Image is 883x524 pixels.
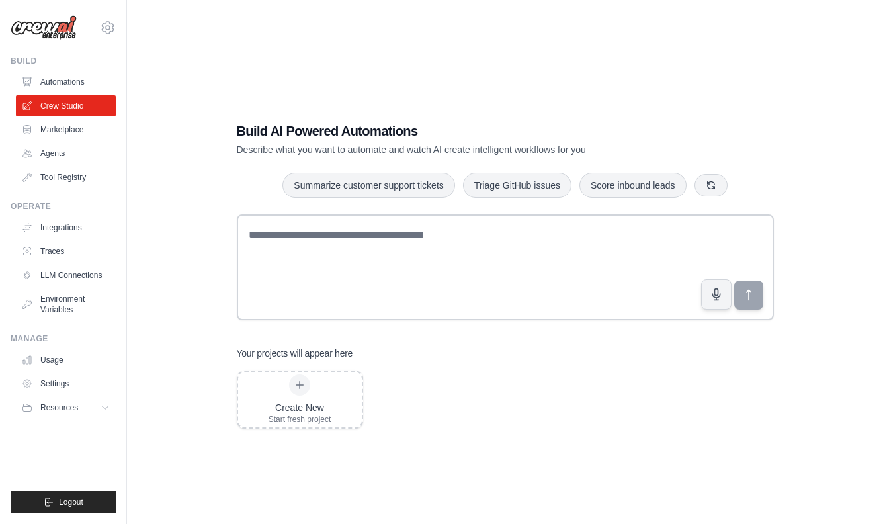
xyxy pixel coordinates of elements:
[11,56,116,66] div: Build
[701,279,732,310] button: Click to speak your automation idea
[16,143,116,164] a: Agents
[16,167,116,188] a: Tool Registry
[11,333,116,344] div: Manage
[237,122,681,140] h1: Build AI Powered Automations
[59,497,83,507] span: Logout
[16,265,116,286] a: LLM Connections
[463,173,571,198] button: Triage GitHub issues
[16,119,116,140] a: Marketplace
[269,414,331,425] div: Start fresh project
[16,349,116,371] a: Usage
[16,288,116,320] a: Environment Variables
[694,174,728,196] button: Get new suggestions
[40,402,78,413] span: Resources
[11,491,116,513] button: Logout
[237,143,681,156] p: Describe what you want to automate and watch AI create intelligent workflows for you
[16,241,116,262] a: Traces
[282,173,454,198] button: Summarize customer support tickets
[11,201,116,212] div: Operate
[579,173,687,198] button: Score inbound leads
[269,401,331,414] div: Create New
[16,71,116,93] a: Automations
[16,373,116,394] a: Settings
[237,347,353,360] h3: Your projects will appear here
[11,15,77,40] img: Logo
[16,397,116,418] button: Resources
[16,217,116,238] a: Integrations
[16,95,116,116] a: Crew Studio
